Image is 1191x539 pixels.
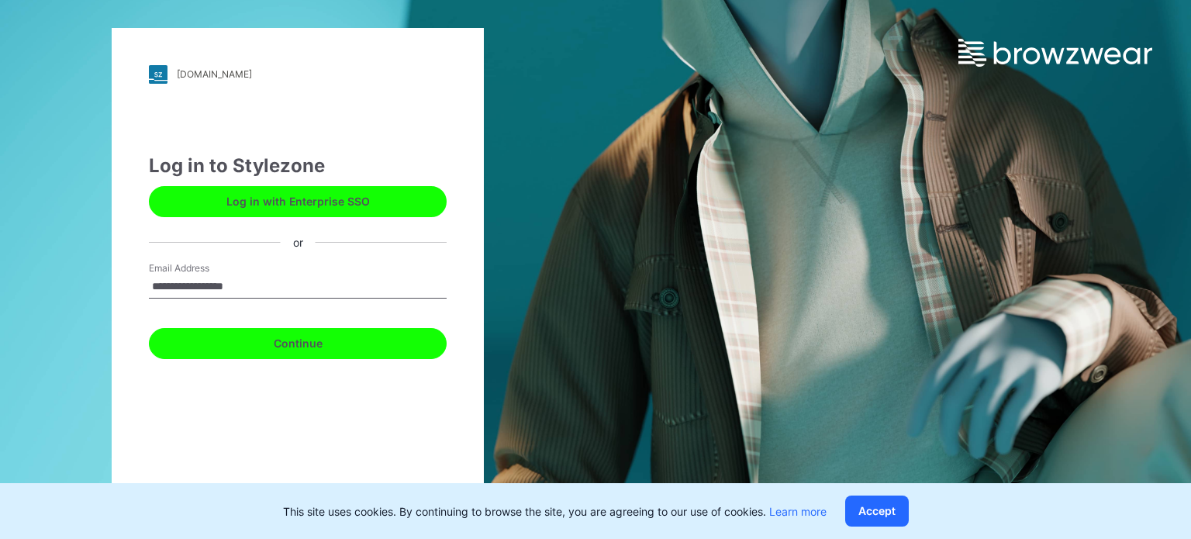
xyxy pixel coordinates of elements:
[149,65,167,84] img: stylezone-logo.562084cfcfab977791bfbf7441f1a819.svg
[177,68,252,80] div: [DOMAIN_NAME]
[281,234,316,250] div: or
[769,505,827,518] a: Learn more
[149,186,447,217] button: Log in with Enterprise SSO
[958,39,1152,67] img: browzwear-logo.e42bd6dac1945053ebaf764b6aa21510.svg
[845,496,909,527] button: Accept
[149,261,257,275] label: Email Address
[283,503,827,520] p: This site uses cookies. By continuing to browse the site, you are agreeing to our use of cookies.
[149,152,447,180] div: Log in to Stylezone
[149,65,447,84] a: [DOMAIN_NAME]
[149,328,447,359] button: Continue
